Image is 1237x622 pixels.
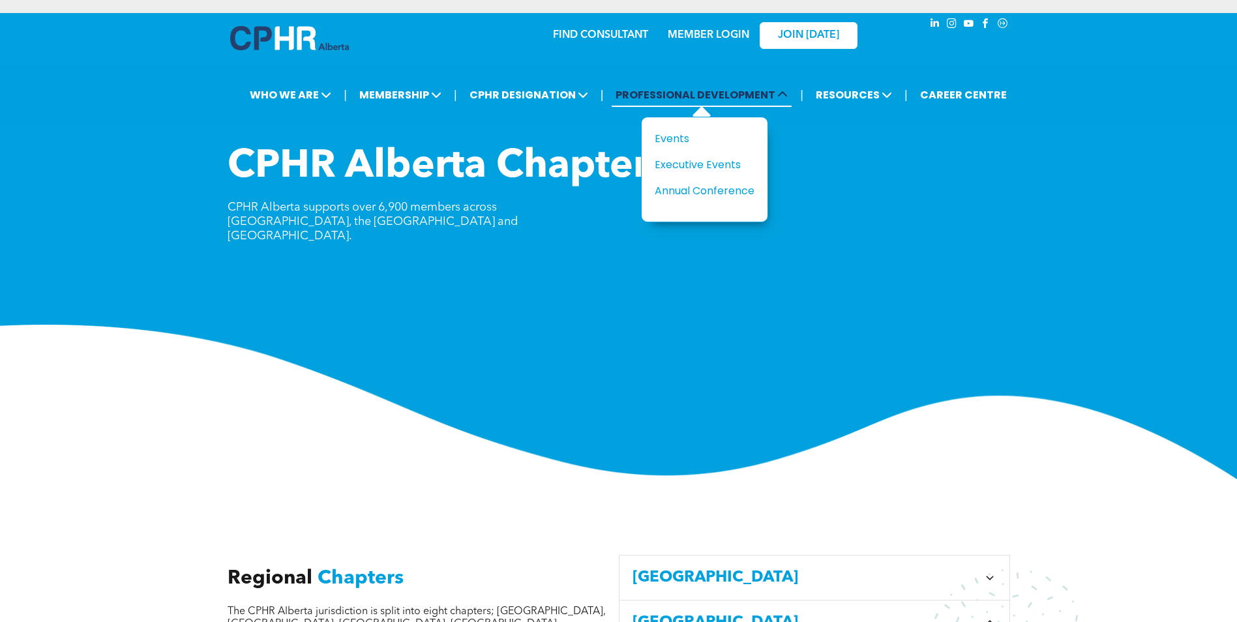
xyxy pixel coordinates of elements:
[800,81,803,108] li: |
[655,183,754,199] a: Annual Conference
[655,183,745,199] div: Annual Conference
[945,16,959,34] a: instagram
[668,30,749,40] a: MEMBER LOGIN
[655,156,745,173] div: Executive Events
[962,16,976,34] a: youtube
[655,130,745,147] div: Events
[812,83,896,107] span: RESOURCES
[904,81,908,108] li: |
[996,16,1010,34] a: Social network
[553,30,648,40] a: FIND CONSULTANT
[466,83,592,107] span: CPHR DESIGNATION
[344,81,347,108] li: |
[928,16,942,34] a: linkedin
[655,156,754,173] a: Executive Events
[655,130,754,147] a: Events
[979,16,993,34] a: facebook
[318,569,404,588] span: Chapters
[633,566,978,589] span: [GEOGRAPHIC_DATA]
[228,569,312,588] span: Regional
[230,26,349,50] img: A blue and white logo for cp alberta
[355,83,445,107] span: MEMBERSHIP
[228,201,518,242] span: CPHR Alberta supports over 6,900 members across [GEOGRAPHIC_DATA], the [GEOGRAPHIC_DATA] and [GEO...
[454,81,457,108] li: |
[760,22,857,49] a: JOIN [DATE]
[601,81,604,108] li: |
[228,147,667,186] span: CPHR Alberta Chapters
[612,83,792,107] span: PROFESSIONAL DEVELOPMENT
[246,83,335,107] span: WHO WE ARE
[778,29,839,42] span: JOIN [DATE]
[916,83,1011,107] a: CAREER CENTRE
